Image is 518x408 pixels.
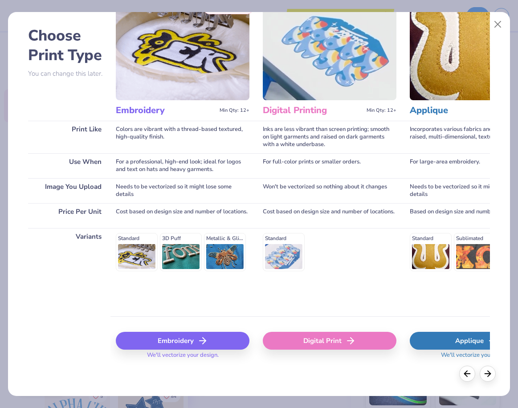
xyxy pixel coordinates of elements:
[263,105,363,116] h3: Digital Printing
[143,351,222,364] span: We'll vectorize your design.
[116,178,249,203] div: Needs to be vectorized so it might lose some details
[263,332,396,350] div: Digital Print
[437,351,516,364] span: We'll vectorize your design.
[263,153,396,178] div: For full-color prints or smaller orders.
[28,153,110,178] div: Use When
[28,203,110,228] div: Price Per Unit
[28,121,110,153] div: Print Like
[410,105,510,116] h3: Applique
[116,203,249,228] div: Cost based on design size and number of locations.
[367,107,396,114] span: Min Qty: 12+
[263,121,396,153] div: Inks are less vibrant than screen printing; smooth on light garments and raised on dark garments ...
[116,121,249,153] div: Colors are vibrant with a thread-based textured, high-quality finish.
[28,70,110,78] p: You can change this later.
[116,8,249,100] img: Embroidery
[28,26,110,65] h2: Choose Print Type
[263,8,396,100] img: Digital Printing
[28,178,110,203] div: Image You Upload
[220,107,249,114] span: Min Qty: 12+
[116,332,249,350] div: Embroidery
[28,228,110,316] div: Variants
[263,178,396,203] div: Won't be vectorized so nothing about it changes
[116,105,216,116] h3: Embroidery
[263,203,396,228] div: Cost based on design size and number of locations.
[489,16,506,33] button: Close
[116,153,249,178] div: For a professional, high-end look; ideal for logos and text on hats and heavy garments.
